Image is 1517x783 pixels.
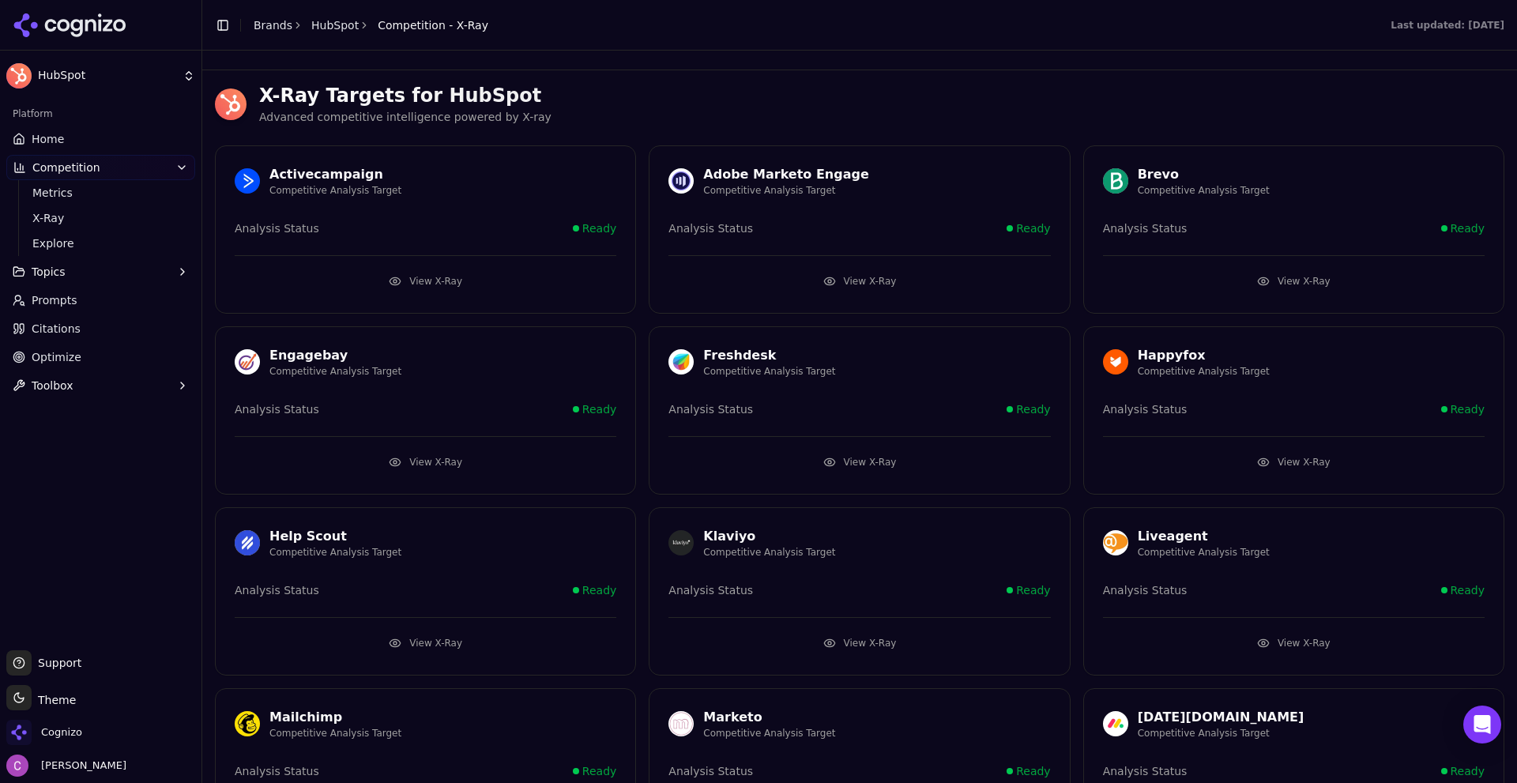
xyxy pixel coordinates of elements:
[1016,582,1050,598] span: Ready
[668,711,694,736] img: marketo
[1391,19,1504,32] div: Last updated: [DATE]
[668,401,753,417] span: Analysis Status
[269,708,401,727] div: Mailchimp
[1016,401,1050,417] span: Ready
[703,346,835,365] div: Freshdesk
[269,527,401,546] div: Help Scout
[215,88,247,120] img: HubSpot
[703,165,868,184] div: Adobe Marketo Engage
[269,365,401,378] p: Competitive Analysis Target
[1103,220,1188,236] span: Analysis Status
[668,450,1050,475] button: View X-Ray
[35,759,126,773] span: [PERSON_NAME]
[582,220,616,236] span: Ready
[259,108,1504,126] p: Advanced competitive intelligence powered by X-ray
[32,694,76,706] span: Theme
[1103,631,1485,656] button: View X-Ray
[1016,220,1050,236] span: Ready
[26,207,176,229] a: X-Ray
[32,210,170,226] span: X-Ray
[1103,401,1188,417] span: Analysis Status
[235,220,319,236] span: Analysis Status
[6,720,32,745] img: Cognizo
[668,269,1050,294] button: View X-Ray
[1138,546,1270,559] p: Competitive Analysis Target
[1103,763,1188,779] span: Analysis Status
[668,168,694,194] a: adobe marketo engage
[668,220,753,236] span: Analysis Status
[1138,184,1270,197] p: Competitive Analysis Target
[32,321,81,337] span: Citations
[32,264,66,280] span: Topics
[1138,708,1304,727] div: [DATE][DOMAIN_NAME]
[41,725,82,740] span: Cognizo
[1451,401,1485,417] span: Ready
[1016,763,1050,779] span: Ready
[235,631,616,656] button: View X-Ray
[668,530,694,555] img: klaviyo
[1103,349,1128,375] a: happyfox
[6,373,195,398] button: Toolbox
[6,101,195,126] div: Platform
[1103,269,1485,294] button: View X-Ray
[235,401,319,417] span: Analysis Status
[1103,168,1128,194] img: brevo
[254,17,488,33] nav: breadcrumb
[32,235,170,251] span: Explore
[1138,527,1270,546] div: Liveagent
[235,711,260,736] img: mailchimp
[32,160,100,175] span: Competition
[668,763,753,779] span: Analysis Status
[235,349,260,375] a: engagebay
[703,527,835,546] div: Klaviyo
[668,349,694,375] img: freshdesk
[703,727,835,740] p: Competitive Analysis Target
[1103,711,1128,736] a: monday.com
[6,344,195,370] a: Optimize
[1103,450,1485,475] button: View X-Ray
[6,288,195,313] a: Prompts
[703,365,835,378] p: Competitive Analysis Target
[38,69,176,83] span: HubSpot
[259,83,1504,108] h3: X-Ray Targets for HubSpot
[1138,165,1270,184] div: Brevo
[668,582,753,598] span: Analysis Status
[582,401,616,417] span: Ready
[1103,582,1188,598] span: Analysis Status
[235,763,319,779] span: Analysis Status
[235,168,260,194] img: activecampaign
[1138,727,1304,740] p: Competitive Analysis Target
[582,763,616,779] span: Ready
[378,17,488,33] span: Competition - X-Ray
[6,720,82,745] button: Open organization switcher
[235,530,260,555] img: help scout
[1451,582,1485,598] span: Ready
[32,131,64,147] span: Home
[269,346,401,365] div: Engagebay
[1451,763,1485,779] span: Ready
[1103,530,1128,555] img: liveagent
[26,232,176,254] a: Explore
[703,184,868,197] p: Competitive Analysis Target
[269,184,401,197] p: Competitive Analysis Target
[235,582,319,598] span: Analysis Status
[235,450,616,475] button: View X-Ray
[311,17,359,33] a: HubSpot
[254,19,292,32] a: Brands
[32,378,73,393] span: Toolbox
[269,546,401,559] p: Competitive Analysis Target
[6,155,195,180] button: Competition
[6,259,195,284] button: Topics
[703,546,835,559] p: Competitive Analysis Target
[6,755,126,777] button: Open user button
[1463,706,1501,743] div: Open Intercom Messenger
[32,292,77,308] span: Prompts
